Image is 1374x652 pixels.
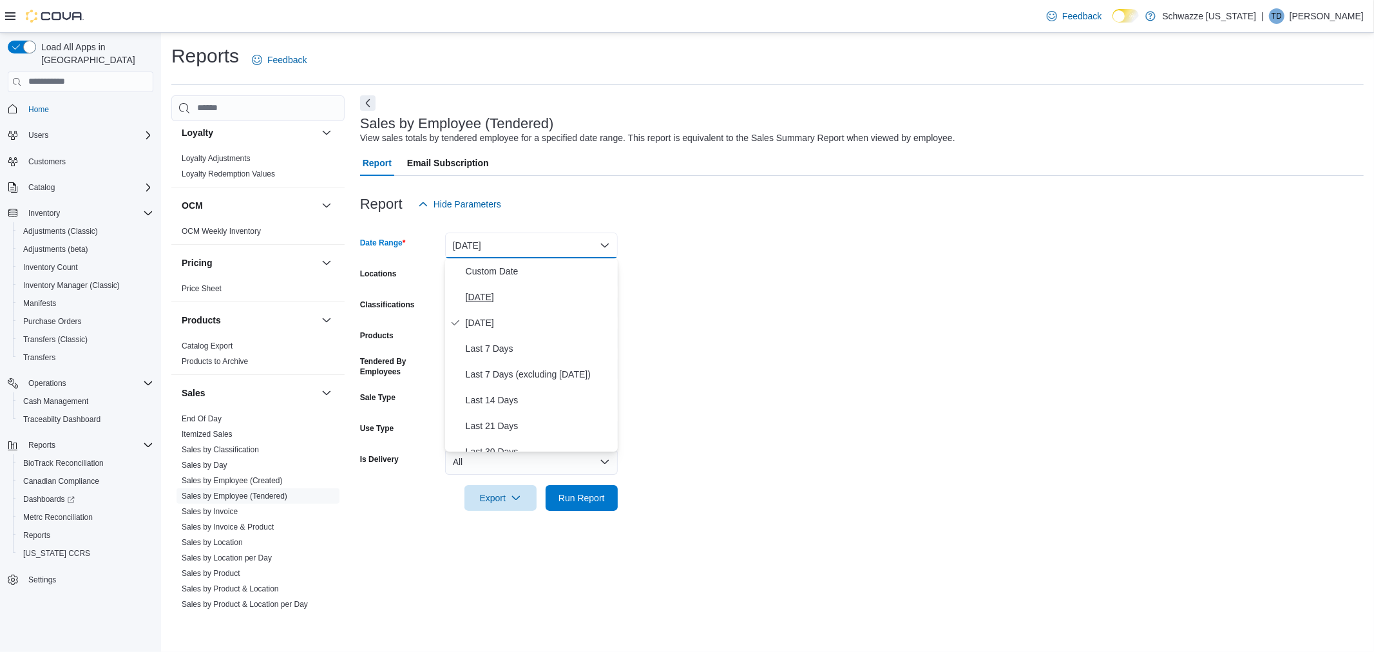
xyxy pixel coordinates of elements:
[23,128,53,143] button: Users
[18,296,153,311] span: Manifests
[1112,9,1140,23] input: Dark Mode
[360,131,955,145] div: View sales totals by tendered employee for a specified date range. This report is equivalent to t...
[3,152,158,171] button: Customers
[1269,8,1284,24] div: Tim Defabbo-Winter JR
[18,455,153,471] span: BioTrack Reconciliation
[182,600,308,609] a: Sales by Product & Location per Day
[434,198,501,211] span: Hide Parameters
[18,278,125,293] a: Inventory Manager (Classic)
[182,537,243,548] span: Sales by Location
[23,153,153,169] span: Customers
[23,458,104,468] span: BioTrack Reconciliation
[13,508,158,526] button: Metrc Reconciliation
[407,150,489,176] span: Email Subscription
[28,182,55,193] span: Catalog
[182,341,233,350] a: Catalog Export
[171,338,345,374] div: Products
[18,394,153,409] span: Cash Management
[18,455,109,471] a: BioTrack Reconciliation
[23,512,93,523] span: Metrc Reconciliation
[18,412,106,427] a: Traceabilty Dashboard
[28,440,55,450] span: Reports
[18,242,153,257] span: Adjustments (beta)
[18,260,83,275] a: Inventory Count
[182,492,287,501] a: Sales by Employee (Tendered)
[466,444,613,459] span: Last 30 Days
[18,474,153,489] span: Canadian Compliance
[23,102,54,117] a: Home
[182,256,316,269] button: Pricing
[13,454,158,472] button: BioTrack Reconciliation
[445,258,618,452] div: Select listbox
[360,269,397,279] label: Locations
[360,95,376,111] button: Next
[18,332,153,347] span: Transfers (Classic)
[360,454,399,465] label: Is Delivery
[182,568,240,579] span: Sales by Product
[182,414,222,424] span: End Of Day
[182,169,275,179] span: Loyalty Redemption Values
[182,154,251,163] a: Loyalty Adjustments
[182,284,222,293] a: Price Sheet
[182,538,243,547] a: Sales by Location
[558,492,605,504] span: Run Report
[18,296,61,311] a: Manifests
[23,334,88,345] span: Transfers (Classic)
[18,412,153,427] span: Traceabilty Dashboard
[23,280,120,291] span: Inventory Manager (Classic)
[319,312,334,328] button: Products
[18,492,80,507] a: Dashboards
[3,374,158,392] button: Operations
[13,392,158,410] button: Cash Management
[360,116,554,131] h3: Sales by Employee (Tendered)
[18,528,55,543] a: Reports
[23,101,153,117] span: Home
[23,262,78,273] span: Inventory Count
[360,238,406,248] label: Date Range
[466,418,613,434] span: Last 21 Days
[171,224,345,244] div: OCM
[13,276,158,294] button: Inventory Manager (Classic)
[3,204,158,222] button: Inventory
[182,584,279,594] span: Sales by Product & Location
[182,507,238,516] a: Sales by Invoice
[546,485,618,511] button: Run Report
[23,396,88,407] span: Cash Management
[3,100,158,119] button: Home
[466,315,613,331] span: [DATE]
[23,376,72,391] button: Operations
[18,314,87,329] a: Purchase Orders
[171,411,345,633] div: Sales
[23,316,82,327] span: Purchase Orders
[445,233,618,258] button: [DATE]
[182,553,272,562] a: Sales by Location per Day
[319,198,334,213] button: OCM
[23,206,153,221] span: Inventory
[182,430,233,439] a: Itemized Sales
[28,104,49,115] span: Home
[182,126,316,139] button: Loyalty
[28,378,66,388] span: Operations
[18,242,93,257] a: Adjustments (beta)
[36,41,153,66] span: Load All Apps in [GEOGRAPHIC_DATA]
[182,460,227,470] span: Sales by Day
[18,510,98,525] a: Metrc Reconciliation
[3,570,158,589] button: Settings
[23,226,98,236] span: Adjustments (Classic)
[319,385,334,401] button: Sales
[360,356,440,377] label: Tendered By Employees
[3,126,158,144] button: Users
[28,130,48,140] span: Users
[18,546,153,561] span: Washington CCRS
[182,553,272,563] span: Sales by Location per Day
[182,522,274,532] span: Sales by Invoice & Product
[18,260,153,275] span: Inventory Count
[23,437,61,453] button: Reports
[360,392,396,403] label: Sale Type
[18,350,153,365] span: Transfers
[13,222,158,240] button: Adjustments (Classic)
[13,349,158,367] button: Transfers
[23,437,153,453] span: Reports
[319,125,334,140] button: Loyalty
